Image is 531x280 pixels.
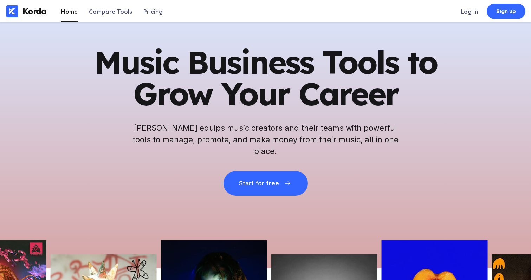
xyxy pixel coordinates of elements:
[93,46,438,110] h1: Music Business Tools to Grow Your Career
[224,171,308,196] button: Start for free
[496,8,516,15] div: Sign up
[61,8,78,15] div: Home
[143,8,163,15] div: Pricing
[461,8,478,15] div: Log in
[132,122,399,157] h2: [PERSON_NAME] equips music creators and their teams with powerful tools to manage, promote, and m...
[487,4,525,19] a: Sign up
[22,6,46,17] div: Korda
[239,180,279,187] div: Start for free
[89,8,132,15] div: Compare Tools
